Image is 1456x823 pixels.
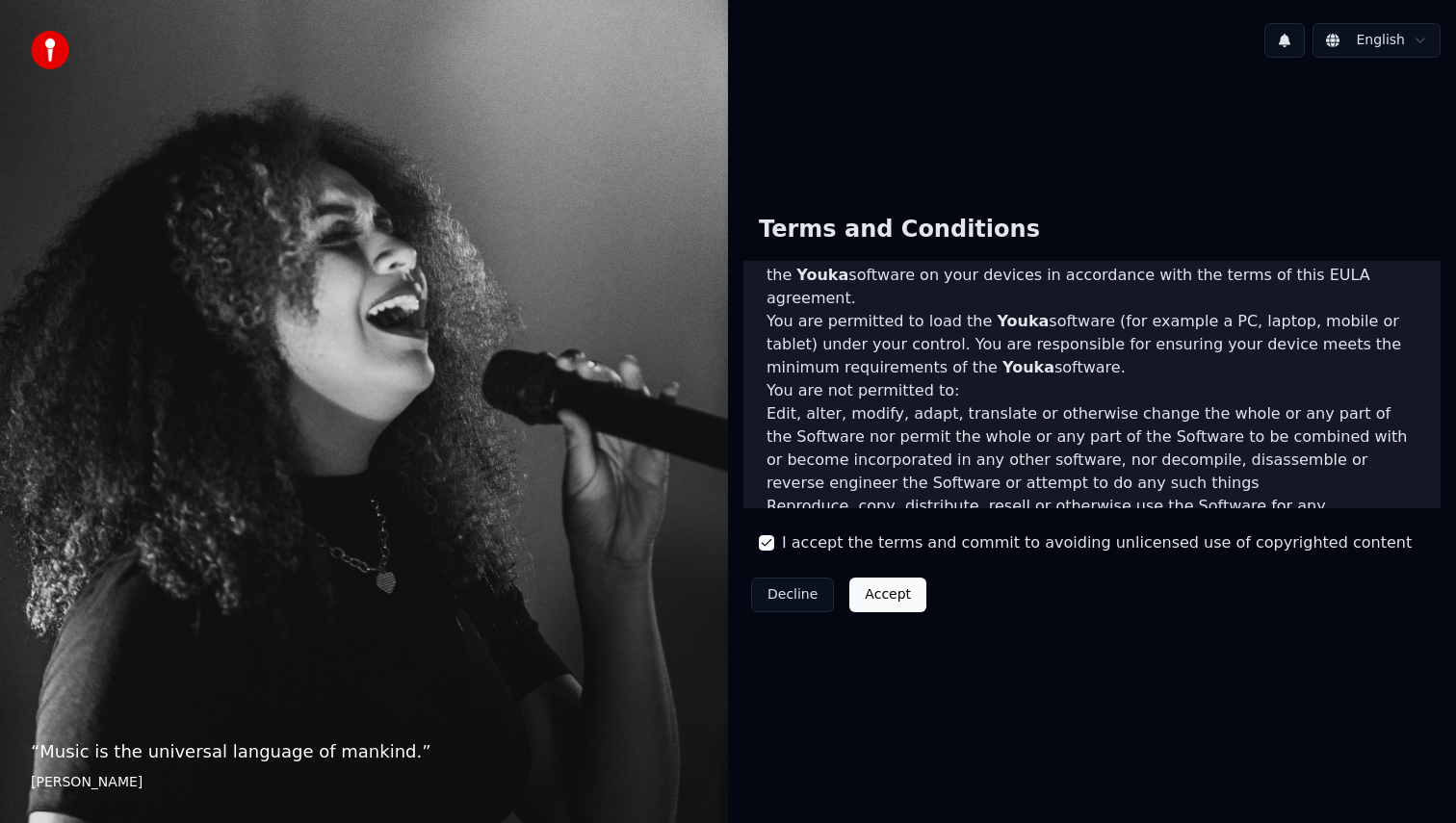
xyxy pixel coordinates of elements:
p: You are permitted to load the software (for example a PC, laptop, mobile or tablet) under your co... [767,310,1417,379]
div: Terms and Conditions [743,199,1055,261]
p: hereby grants you a personal, non-transferable, non-exclusive licence to use the software on your... [767,241,1417,310]
label: I accept the terms and commit to avoiding unlicensed use of copyrighted content [782,531,1412,554]
span: Youka [997,312,1049,330]
span: Youka [796,266,848,284]
p: “ Music is the universal language of mankind. ” [31,738,697,765]
img: youka [31,31,69,69]
li: Edit, alter, modify, adapt, translate or otherwise change the whole or any part of the Software n... [767,402,1417,495]
footer: [PERSON_NAME] [31,773,697,792]
li: Reproduce, copy, distribute, resell or otherwise use the Software for any commercial purpose [767,495,1417,541]
span: Youka [1002,358,1054,376]
button: Decline [751,578,834,612]
button: Accept [849,578,926,612]
p: You are not permitted to: [767,379,1417,402]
